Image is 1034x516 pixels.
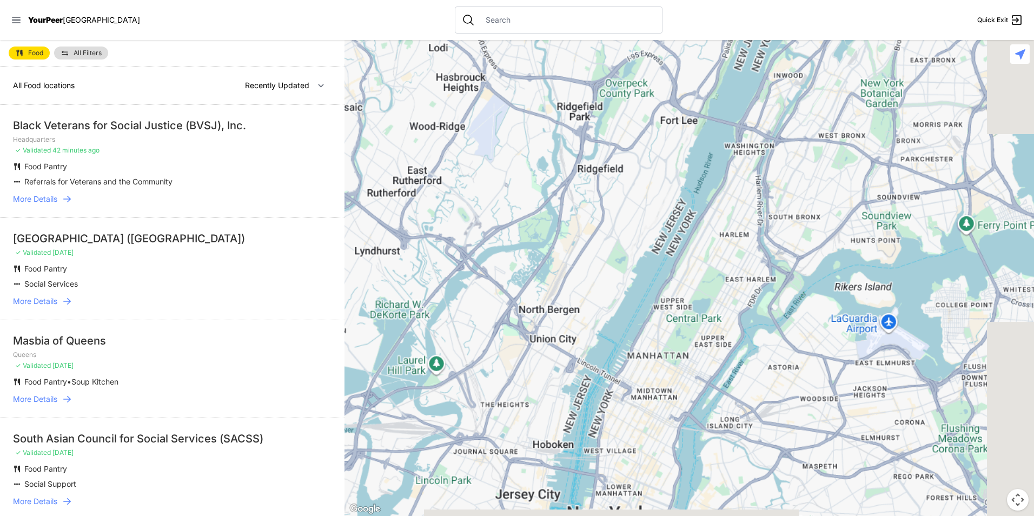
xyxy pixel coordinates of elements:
[9,47,50,59] a: Food
[24,377,67,386] span: Food Pantry
[13,81,75,90] span: All Food locations
[24,177,173,186] span: Referrals for Veterans and the Community
[13,296,332,307] a: More Details
[347,502,383,516] a: Open this area in Google Maps (opens a new window)
[28,50,43,56] span: Food
[479,15,655,25] input: Search
[1007,489,1029,511] button: Map camera controls
[13,231,332,246] div: [GEOGRAPHIC_DATA] ([GEOGRAPHIC_DATA])
[15,361,51,369] span: ✓ Validated
[67,377,71,386] span: •
[977,16,1008,24] span: Quick Exit
[977,14,1023,27] a: Quick Exit
[24,279,78,288] span: Social Services
[15,146,51,154] span: ✓ Validated
[13,333,332,348] div: Masbia of Queens
[52,146,100,154] span: 42 minutes ago
[15,248,51,256] span: ✓ Validated
[52,448,74,457] span: [DATE]
[13,194,57,204] span: More Details
[54,47,108,59] a: All Filters
[13,118,332,133] div: Black Veterans for Social Justice (BVSJ), Inc.
[24,162,67,171] span: Food Pantry
[13,394,332,405] a: More Details
[24,264,67,273] span: Food Pantry
[13,496,57,507] span: More Details
[74,50,102,56] span: All Filters
[52,248,74,256] span: [DATE]
[13,394,57,405] span: More Details
[347,502,383,516] img: Google
[24,464,67,473] span: Food Pantry
[24,479,76,488] span: Social Support
[13,431,332,446] div: South Asian Council for Social Services (SACSS)
[15,448,51,457] span: ✓ Validated
[52,361,74,369] span: [DATE]
[13,496,332,507] a: More Details
[71,377,118,386] span: Soup Kitchen
[13,350,332,359] p: Queens
[13,135,332,144] p: Headquarters
[28,15,63,24] span: YourPeer
[63,15,140,24] span: [GEOGRAPHIC_DATA]
[28,17,140,23] a: YourPeer[GEOGRAPHIC_DATA]
[13,296,57,307] span: More Details
[13,194,332,204] a: More Details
